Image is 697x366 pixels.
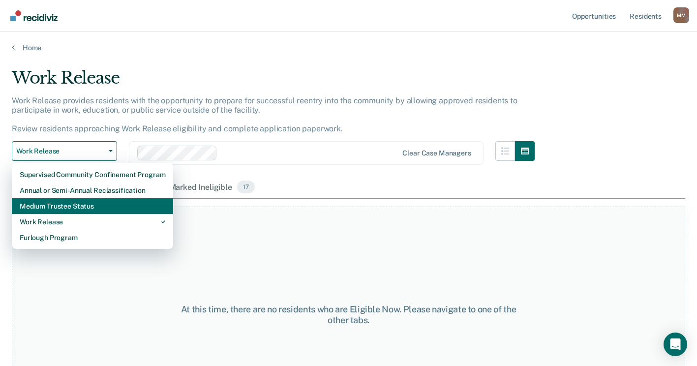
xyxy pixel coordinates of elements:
div: Marked Ineligible17 [167,177,257,198]
div: Annual or Semi-Annual Reclassification [20,183,165,198]
div: M M [673,7,689,23]
a: Home [12,43,685,52]
div: Clear case managers [402,149,471,157]
p: Work Release provides residents with the opportunity to prepare for successful reentry into the c... [12,96,517,134]
div: Supervised Community Confinement Program [20,167,165,183]
div: Medium Trustee Status [20,198,165,214]
div: Open Intercom Messenger [664,333,687,356]
div: Furlough Program [20,230,165,245]
button: Profile dropdown button [673,7,689,23]
div: Work Release [12,68,535,96]
div: Work Release [20,214,165,230]
span: Work Release [16,147,105,155]
button: Work Release [12,141,117,161]
img: Recidiviz [10,10,58,21]
div: At this time, there are no residents who are Eligible Now. Please navigate to one of the other tabs. [181,304,517,325]
span: 17 [237,181,255,193]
